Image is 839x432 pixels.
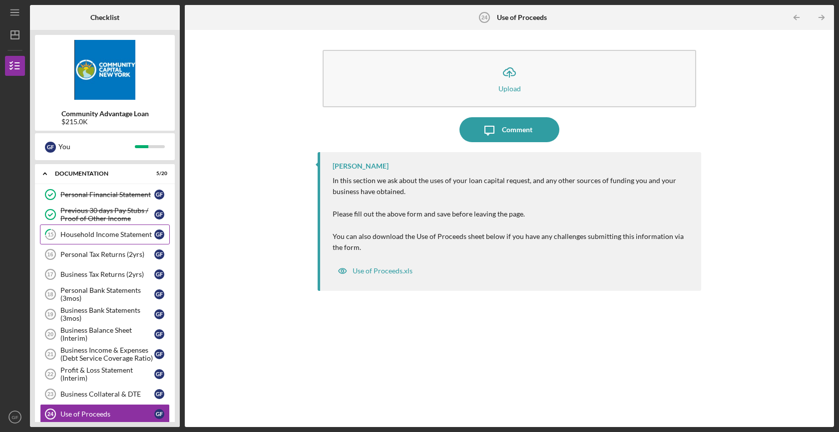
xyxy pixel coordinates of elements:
[60,366,154,382] div: Profit & Loss Statement (Interim)
[154,349,164,359] div: G F
[40,185,170,205] a: Personal Financial StatementGF
[154,389,164,399] div: G F
[333,261,418,281] button: Use of Proceeds.xls
[333,162,389,170] div: [PERSON_NAME]
[333,175,691,253] p: In this section we ask about the uses of your loan capital request, and any other sources of fund...
[90,13,119,21] b: Checklist
[61,110,149,118] b: Community Advantage Loan
[40,304,170,324] a: 19Business Bank Statements (3mos)GF
[154,309,164,319] div: G F
[149,171,167,177] div: 5 / 20
[60,250,154,258] div: Personal Tax Returns (2yrs)
[60,286,154,302] div: Personal Bank Statements (3mos)
[58,138,135,155] div: You
[47,231,53,238] tspan: 15
[154,229,164,239] div: G F
[40,205,170,224] a: Previous 30 days Pay Stubs / Proof of Other IncomeGF
[154,190,164,200] div: G F
[40,364,170,384] a: 22Profit & Loss Statement (Interim)GF
[154,329,164,339] div: G F
[47,251,53,257] tspan: 16
[60,230,154,238] div: Household Income Statement
[61,118,149,126] div: $215.0K
[60,270,154,278] div: Business Tax Returns (2yrs)
[497,13,547,21] b: Use of Proceeds
[47,411,54,417] tspan: 24
[47,371,53,377] tspan: 22
[323,50,696,107] button: Upload
[154,269,164,279] div: G F
[353,267,413,275] div: Use of Proceeds.xls
[47,311,53,317] tspan: 19
[40,324,170,344] a: 20Business Balance Sheet (Interim)GF
[40,404,170,424] a: 24Use of ProceedsGF
[154,249,164,259] div: G F
[40,244,170,264] a: 16Personal Tax Returns (2yrs)GF
[498,85,521,92] div: Upload
[47,291,53,297] tspan: 18
[154,210,164,219] div: G F
[60,410,154,418] div: Use of Proceeds
[47,331,53,337] tspan: 20
[459,117,559,142] button: Comment
[60,390,154,398] div: Business Collateral & DTE
[60,326,154,342] div: Business Balance Sheet (Interim)
[502,117,532,142] div: Comment
[60,306,154,322] div: Business Bank Statements (3mos)
[40,284,170,304] a: 18Personal Bank Statements (3mos)GF
[60,346,154,362] div: Business Income & Expenses (Debt Service Coverage Ratio)
[154,289,164,299] div: G F
[60,207,154,222] div: Previous 30 days Pay Stubs / Proof of Other Income
[5,407,25,427] button: GF
[154,369,164,379] div: G F
[55,171,142,177] div: Documentation
[35,40,175,100] img: Product logo
[481,14,488,20] tspan: 24
[47,271,53,277] tspan: 17
[154,409,164,419] div: G F
[40,264,170,284] a: 17Business Tax Returns (2yrs)GF
[47,391,53,397] tspan: 23
[47,351,53,357] tspan: 21
[40,384,170,404] a: 23Business Collateral & DTEGF
[60,191,154,199] div: Personal Financial Statement
[40,344,170,364] a: 21Business Income & Expenses (Debt Service Coverage Ratio)GF
[40,224,170,244] a: 15Household Income StatementGF
[45,142,56,153] div: G F
[11,415,18,420] text: GF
